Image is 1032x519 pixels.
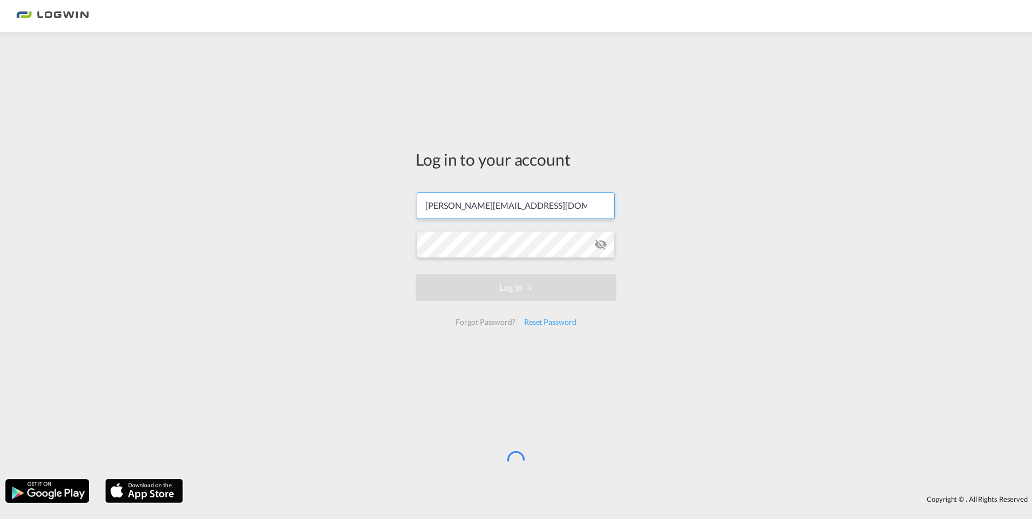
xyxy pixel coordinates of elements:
[4,478,90,504] img: google.png
[416,148,616,170] div: Log in to your account
[416,274,616,301] button: LOGIN
[520,312,581,332] div: Reset Password
[16,4,89,29] img: bc73a0e0d8c111efacd525e4c8ad7d32.png
[417,192,615,219] input: Enter email/phone number
[188,490,1032,508] div: Copyright © . All Rights Reserved
[594,238,607,251] md-icon: icon-eye-off
[451,312,519,332] div: Forgot Password?
[104,478,184,504] img: apple.png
